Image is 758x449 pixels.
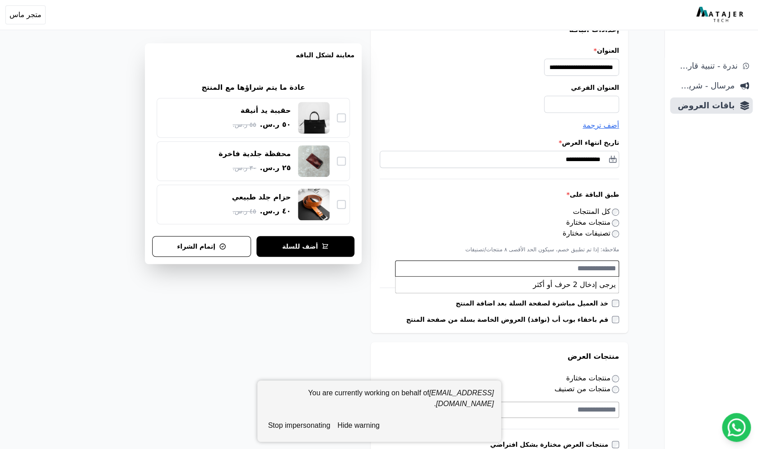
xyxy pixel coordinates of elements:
img: حزام جلد طبيعي [298,189,330,220]
label: منتجات مختارة [566,218,619,227]
label: العنوان الفرعي [380,83,619,92]
label: تاريخ انتهاء العرض [380,138,619,147]
img: MatajerTech Logo [696,7,745,23]
button: أضف للسلة [256,236,354,257]
label: كل المنتجات [573,207,619,216]
span: متجر ماس [9,9,42,20]
span: ٤٠ ر.س. [260,206,291,217]
textarea: Search [395,263,616,274]
span: ٢٥ ر.س. [260,162,291,173]
h3: معاينة لشكل الباقه [152,51,354,70]
label: خذ العميل مباشرة لصفحة السلة بعد اضافة المنتج [456,299,612,308]
button: stop impersonating [265,417,334,435]
span: مرسال - شريط دعاية [674,79,735,92]
label: منتجات مختارة [566,374,619,382]
label: قم باخفاء بوب أب (نوافذ) العروض الخاصة بسلة من صفحة المنتج [406,315,612,324]
h2: عادة ما يتم شراؤها مع المنتج [201,82,305,93]
input: تصنيفات مختارة [612,230,619,237]
img: حقيبة يد أنيقة [298,102,330,134]
div: حزام جلد طبيعي [232,192,291,202]
label: منتجات من تصنيف [554,384,619,393]
span: ٣٠ ر.س. [233,163,256,173]
label: طبق الباقة على [380,190,619,199]
span: أضف ترجمة [582,121,619,130]
label: منتجات العرض مختارة بشكل افتراضي [490,440,612,449]
label: تصنيفات مختارة [563,229,619,237]
button: متجر ماس [5,5,46,24]
span: ندرة - تنبية قارب علي النفاذ [674,60,737,72]
input: منتجات مختارة [612,219,619,227]
button: hide warning [334,417,383,435]
div: محفظة جلدية فاخرة [219,149,291,159]
img: محفظة جلدية فاخرة [298,145,330,177]
span: ٥٥ ر.س. [233,120,256,130]
input: منتجات من تصنيف [612,386,619,393]
span: باقات العروض [674,99,735,112]
input: منتجات مختارة [612,375,619,382]
div: You are currently working on behalf of . [265,388,494,417]
li: يرجى إدخال 2 حرف أو أكثر [395,277,618,293]
label: العنوان [380,46,619,55]
em: [EMAIL_ADDRESS][DOMAIN_NAME] [429,389,493,407]
input: كل المنتجات [612,208,619,216]
h3: منتجات العرض [380,351,619,362]
button: أضف ترجمة [582,120,619,131]
div: حقيبة يد أنيقة [241,106,291,116]
button: إتمام الشراء [152,236,251,257]
p: ملاحظة: إذا تم تطبيق خصم، سيكون الحد الأقصى ٨ منتجات/تصنيفات [380,246,619,253]
span: ٥٠ ر.س. [260,119,291,130]
span: ٤٥ ر.س. [233,207,256,216]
